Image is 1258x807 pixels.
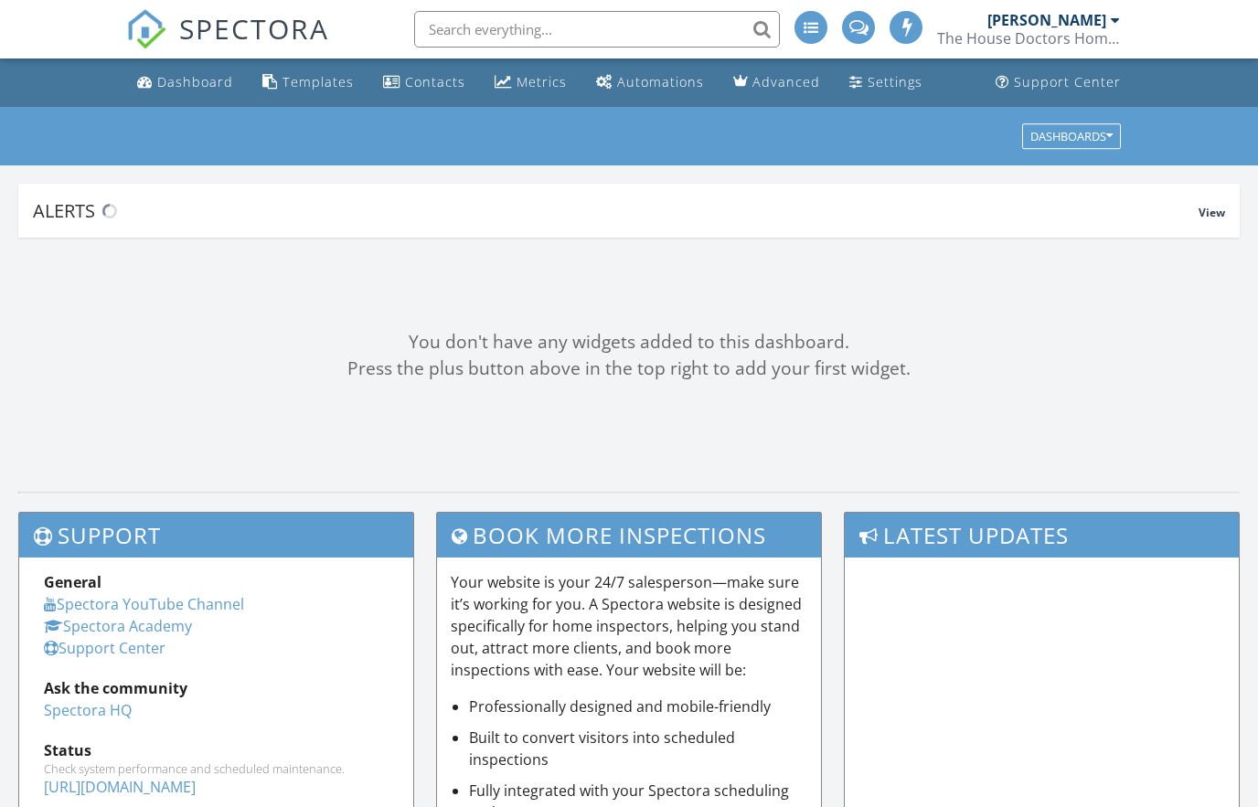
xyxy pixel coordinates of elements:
[255,66,361,100] a: Templates
[44,700,132,720] a: Spectora HQ
[937,29,1120,48] div: The House Doctors Home Inspection Services
[126,25,329,63] a: SPECTORA
[179,9,329,48] span: SPECTORA
[1199,205,1225,220] span: View
[19,513,413,557] h3: Support
[469,696,806,717] li: Professionally designed and mobile-friendly
[469,727,806,770] li: Built to convert visitors into scheduled inspections
[617,73,704,90] div: Automations
[988,66,1128,100] a: Support Center
[487,66,574,100] a: Metrics
[157,73,233,90] div: Dashboard
[589,66,711,100] a: Automations (Basic)
[44,761,389,776] div: Check system performance and scheduled maintenance.
[987,11,1106,29] div: [PERSON_NAME]
[1030,130,1113,143] div: Dashboards
[1014,73,1121,90] div: Support Center
[842,66,930,100] a: Settings
[18,329,1240,356] div: You don't have any widgets added to this dashboard.
[44,777,196,797] a: [URL][DOMAIN_NAME]
[130,66,240,100] a: Dashboard
[283,73,354,90] div: Templates
[726,66,827,100] a: Advanced
[405,73,465,90] div: Contacts
[437,513,820,557] h3: Book More Inspections
[44,739,389,761] div: Status
[44,638,165,658] a: Support Center
[44,594,244,614] a: Spectora YouTube Channel
[451,571,806,681] p: Your website is your 24/7 salesperson—make sure it’s working for you. A Spectora website is desig...
[126,9,166,49] img: The Best Home Inspection Software - Spectora
[868,73,922,90] div: Settings
[1022,123,1121,149] button: Dashboards
[414,11,780,48] input: Search everything...
[18,356,1240,382] div: Press the plus button above in the top right to add your first widget.
[44,572,101,592] strong: General
[752,73,820,90] div: Advanced
[44,677,389,699] div: Ask the community
[517,73,567,90] div: Metrics
[33,198,1199,223] div: Alerts
[44,616,192,636] a: Spectora Academy
[376,66,473,100] a: Contacts
[845,513,1239,557] h3: Latest Updates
